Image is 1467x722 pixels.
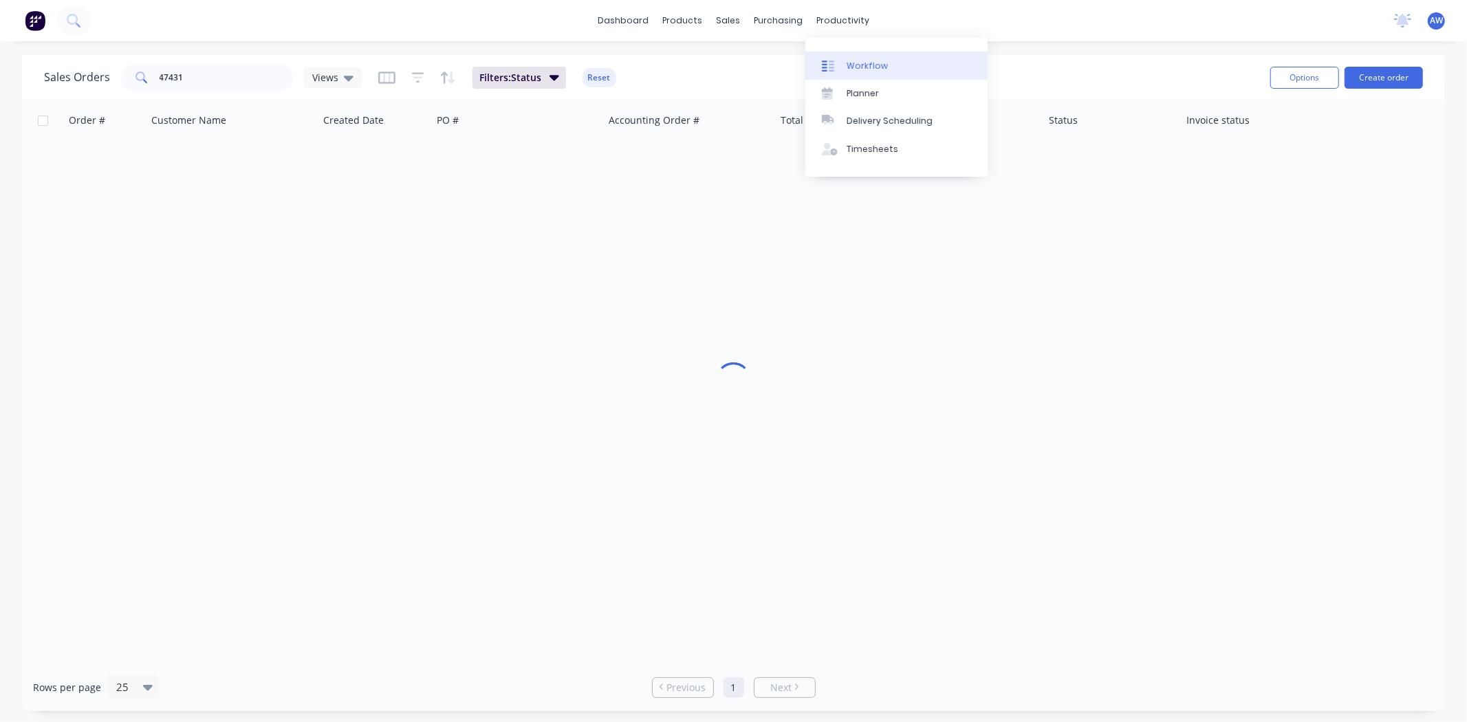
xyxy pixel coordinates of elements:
[591,10,655,31] a: dashboard
[847,87,879,100] div: Planner
[653,681,713,694] a: Previous page
[33,681,101,694] span: Rows per page
[805,135,988,163] a: Timesheets
[655,10,709,31] div: products
[1270,67,1339,89] button: Options
[805,52,988,79] a: Workflow
[151,113,226,127] div: Customer Name
[709,10,747,31] div: sales
[770,681,792,694] span: Next
[754,681,815,694] a: Next page
[809,10,876,31] div: productivity
[847,143,898,155] div: Timesheets
[69,113,105,127] div: Order #
[25,10,45,31] img: Factory
[44,71,110,84] h1: Sales Orders
[646,677,821,698] ul: Pagination
[847,115,933,127] div: Delivery Scheduling
[1345,67,1423,89] button: Create order
[323,113,384,127] div: Created Date
[666,681,706,694] span: Previous
[805,80,988,107] a: Planner
[437,113,459,127] div: PO #
[312,70,338,85] span: Views
[479,71,541,85] span: Filters: Status
[1430,14,1443,27] span: AW
[1186,113,1250,127] div: Invoice status
[724,677,744,698] a: Page 1 is your current page
[805,107,988,135] a: Delivery Scheduling
[1049,113,1078,127] div: Status
[609,113,699,127] div: Accounting Order #
[583,68,616,87] button: Reset
[472,67,566,89] button: Filters:Status
[847,60,888,72] div: Workflow
[747,10,809,31] div: purchasing
[781,113,817,127] div: Total ($)
[160,64,294,91] input: Search...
